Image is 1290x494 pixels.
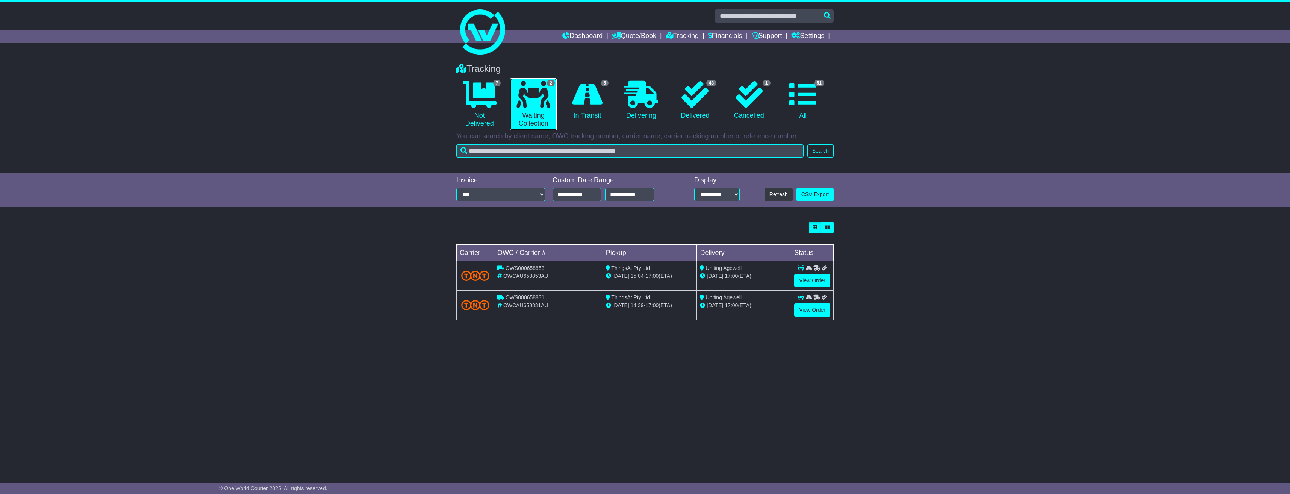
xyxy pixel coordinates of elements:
a: 43 Delivered [672,78,718,123]
span: © One World Courier 2025. All rights reserved. [219,485,327,491]
span: 1 [763,80,771,86]
span: 17:00 [725,302,738,308]
div: Custom Date Range [553,176,673,185]
a: 2 Waiting Collection [510,78,556,130]
span: 51 [814,80,824,86]
div: Invoice [456,176,545,185]
div: Display [694,176,740,185]
a: Tracking [666,30,699,43]
span: 17:00 [645,273,659,279]
a: View Order [794,274,830,287]
span: [DATE] [613,273,629,279]
span: [DATE] [613,302,629,308]
a: 7 Not Delivered [456,78,503,130]
a: Dashboard [562,30,603,43]
span: OWS000658831 [506,294,545,300]
span: ThingsAt Pty Ltd [611,265,650,271]
button: Search [807,144,834,158]
span: 43 [706,80,716,86]
div: - (ETA) [606,302,694,309]
img: TNT_Domestic.png [461,271,489,281]
td: OWC / Carrier # [494,245,603,261]
a: CSV Export [796,188,834,201]
span: OWCAU658831AU [503,302,548,308]
span: 5 [601,80,609,86]
span: OWCAU658853AU [503,273,548,279]
a: View Order [794,303,830,317]
p: You can search by client name, OWC tracking number, carrier name, carrier tracking number or refe... [456,132,834,141]
span: 17:00 [725,273,738,279]
td: Pickup [603,245,697,261]
td: Status [791,245,834,261]
a: Support [752,30,782,43]
span: 17:00 [645,302,659,308]
span: [DATE] [707,302,723,308]
span: ThingsAt Pty Ltd [611,294,650,300]
div: - (ETA) [606,272,694,280]
a: Quote/Book [612,30,656,43]
a: Delivering [618,78,664,123]
span: Uniting Agewell [706,265,742,271]
span: Uniting Agewell [706,294,742,300]
span: 2 [547,80,555,86]
span: OWS000658853 [506,265,545,271]
span: 14:39 [631,302,644,308]
div: (ETA) [700,302,788,309]
a: Settings [791,30,824,43]
a: Financials [708,30,742,43]
a: 1 Cancelled [726,78,772,123]
img: TNT_Domestic.png [461,300,489,310]
td: Carrier [457,245,494,261]
a: 5 In Transit [564,78,610,123]
span: [DATE] [707,273,723,279]
button: Refresh [765,188,793,201]
td: Delivery [697,245,791,261]
span: 15:04 [631,273,644,279]
a: 51 All [780,78,826,123]
span: 7 [493,80,501,86]
div: (ETA) [700,272,788,280]
div: Tracking [453,64,837,74]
